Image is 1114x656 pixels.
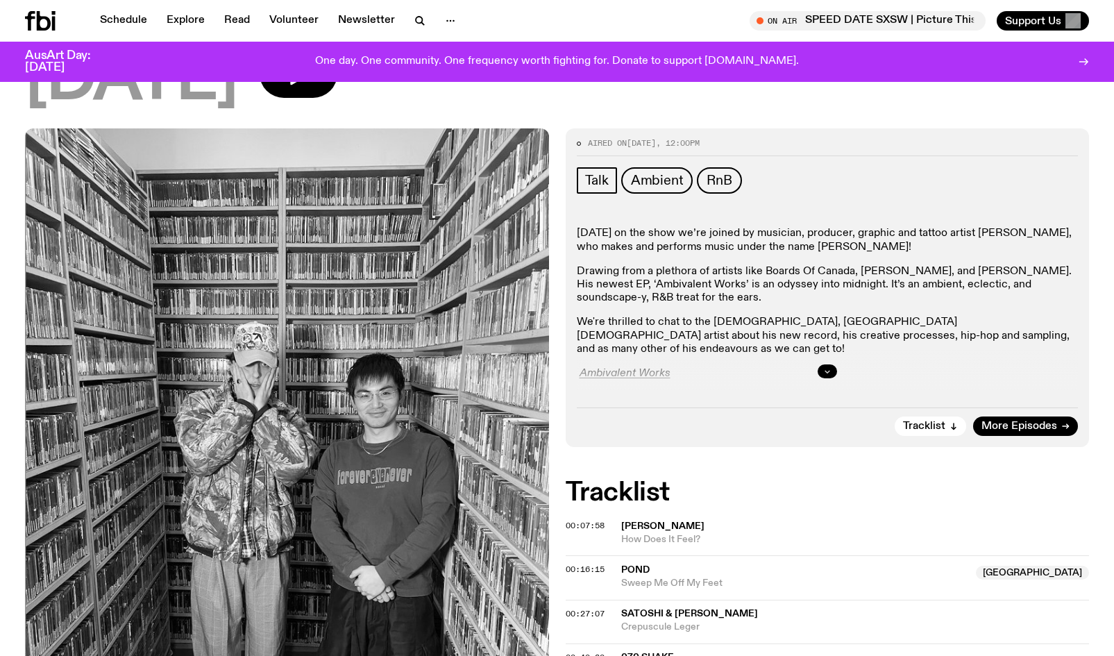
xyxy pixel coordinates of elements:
span: Talk [585,173,609,188]
a: RnB [697,167,741,194]
span: RnB [707,173,732,188]
span: 00:27:07 [566,608,605,619]
a: Schedule [92,11,155,31]
a: Newsletter [330,11,403,31]
span: Support Us [1005,15,1061,27]
h2: Tracklist [566,480,1090,505]
button: 00:07:58 [566,522,605,530]
span: Ambient [631,173,684,188]
a: Read [216,11,258,31]
span: 00:07:58 [566,520,605,531]
button: 00:27:07 [566,610,605,618]
p: [DATE] on the show we’re joined by musician, producer, graphic and tattoo artist [PERSON_NAME], w... [577,227,1079,253]
span: [DATE] [25,49,237,112]
span: , 12:00pm [656,137,700,149]
button: On AirSPEED DATE SXSW | Picture This x [PERSON_NAME] x Sweet Boy Sonnet [750,11,986,31]
a: Ambient [621,167,693,194]
span: Sweep Me Off My Feet [621,577,968,590]
h3: AusArt Day: [DATE] [25,50,114,74]
span: Tracklist [903,421,945,432]
button: Support Us [997,11,1089,31]
a: Talk [577,167,617,194]
span: Crepuscule Leger [621,621,1090,634]
span: [DATE] [627,137,656,149]
span: Pond [621,565,650,575]
span: [PERSON_NAME] [621,521,704,531]
p: One day. One community. One frequency worth fighting for. Donate to support [DOMAIN_NAME]. [315,56,799,68]
a: More Episodes [973,417,1078,436]
span: [GEOGRAPHIC_DATA] [976,566,1089,580]
a: Volunteer [261,11,327,31]
span: Aired on [588,137,627,149]
a: Explore [158,11,213,31]
span: 00:16:15 [566,564,605,575]
p: We're thrilled to chat to the [DEMOGRAPHIC_DATA], [GEOGRAPHIC_DATA][DEMOGRAPHIC_DATA] artist abou... [577,316,1079,356]
button: 00:16:15 [566,566,605,573]
span: Satoshi & [PERSON_NAME] [621,609,758,619]
span: More Episodes [981,421,1057,432]
span: How Does It Feel? [621,533,1090,546]
button: Tracklist [895,417,966,436]
p: Drawing from a plethora of artists like Boards Of Canada, [PERSON_NAME], and [PERSON_NAME]. His n... [577,265,1079,305]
